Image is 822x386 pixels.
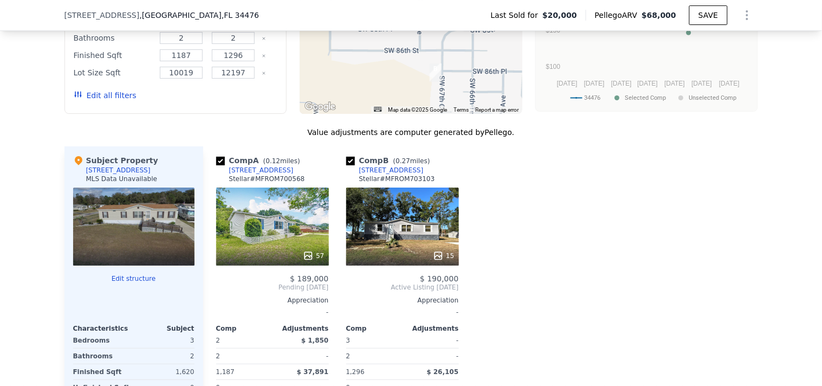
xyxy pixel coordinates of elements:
span: 1,187 [216,368,235,376]
span: $20,000 [542,10,577,21]
div: Appreciation [216,296,329,305]
div: 2 [346,349,400,364]
div: Appreciation [346,296,459,305]
text: $100 [546,63,561,70]
img: Google [302,100,338,114]
div: 2 [216,349,270,364]
text: [DATE] [719,80,740,87]
a: Report a map error [476,107,519,113]
div: Subject [134,324,195,333]
div: Finished Sqft [73,364,132,379]
div: Lot Size Sqft [74,65,153,80]
div: Value adjustments are computer generated by Pellego . [64,127,758,138]
span: $ 189,000 [290,274,328,283]
div: - [275,349,329,364]
span: 3 [346,337,351,344]
text: [DATE] [611,80,632,87]
div: Stellar # MFROM700568 [229,175,305,183]
div: - [405,333,459,348]
button: SAVE [689,5,727,25]
span: 0.27 [396,157,410,165]
div: Comp [346,324,403,333]
text: 34476 [585,94,601,101]
text: [DATE] [584,80,605,87]
div: - [405,349,459,364]
div: Finished Sqft [74,48,153,63]
span: $ 37,891 [297,368,329,376]
span: Active Listing [DATE] [346,283,459,292]
span: 2 [216,337,221,344]
div: Bedrooms [73,333,132,348]
span: $ 190,000 [420,274,458,283]
button: Edit all filters [74,90,137,101]
span: , FL 34476 [222,11,259,20]
div: Bathrooms [74,30,153,46]
span: 0.12 [266,157,281,165]
div: 57 [303,250,324,261]
text: Unselected Comp [689,94,737,101]
span: ( miles) [389,157,435,165]
span: Last Sold for [491,10,543,21]
div: 8668 SW 67TH COURT [430,63,442,82]
div: Bathrooms [73,349,132,364]
div: Adjustments [273,324,329,333]
span: , [GEOGRAPHIC_DATA] [139,10,259,21]
span: Map data ©2025 Google [389,107,448,113]
span: $68,000 [642,11,676,20]
button: Clear [262,54,266,58]
span: [STREET_ADDRESS] [64,10,140,21]
div: - [216,305,329,320]
button: Clear [262,36,266,41]
div: Characteristics [73,324,134,333]
button: Edit structure [73,274,195,283]
button: Clear [262,71,266,75]
div: Comp [216,324,273,333]
div: [STREET_ADDRESS] [86,166,151,175]
div: Subject Property [73,155,158,166]
a: Open this area in Google Maps (opens a new window) [302,100,338,114]
span: $ 1,850 [301,337,328,344]
a: [STREET_ADDRESS] [216,166,294,175]
text: [DATE] [664,80,685,87]
div: - [346,305,459,320]
span: Pellego ARV [595,10,642,21]
div: Comp A [216,155,305,166]
a: Terms (opens in new tab) [454,107,469,113]
span: ( miles) [259,157,305,165]
div: 15 [433,250,454,261]
div: MLS Data Unavailable [86,175,158,183]
text: [DATE] [637,80,658,87]
text: [DATE] [557,80,578,87]
div: [STREET_ADDRESS] [359,166,424,175]
span: $ 26,105 [427,368,459,376]
button: Keyboard shortcuts [374,107,381,112]
a: [STREET_ADDRESS] [346,166,424,175]
div: Comp B [346,155,435,166]
div: [STREET_ADDRESS] [229,166,294,175]
text: $150 [546,27,561,34]
div: Stellar # MFROM703103 [359,175,435,183]
div: Adjustments [403,324,459,333]
span: Pending [DATE] [216,283,329,292]
span: 1,296 [346,368,365,376]
text: Selected Comp [625,94,666,101]
div: 2 [136,349,195,364]
button: Show Options [736,4,758,26]
div: 3 [136,333,195,348]
div: 1,620 [136,364,195,379]
text: [DATE] [691,80,712,87]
